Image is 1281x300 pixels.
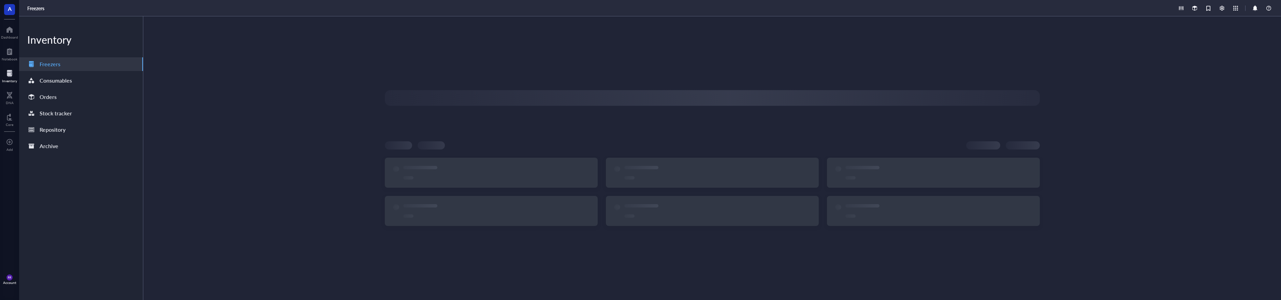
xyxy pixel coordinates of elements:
[6,147,13,152] div: Add
[6,123,13,127] div: Core
[19,57,143,71] a: Freezers
[1,35,18,39] div: Dashboard
[1,24,18,39] a: Dashboard
[40,92,57,102] div: Orders
[6,101,14,105] div: DNA
[40,109,72,118] div: Stock tracker
[6,112,13,127] a: Core
[40,141,58,151] div: Archive
[19,33,143,46] div: Inventory
[19,106,143,120] a: Stock tracker
[2,57,17,61] div: Notebook
[8,276,11,279] span: RR
[27,5,46,11] a: Freezers
[19,139,143,153] a: Archive
[2,46,17,61] a: Notebook
[8,4,12,13] span: A
[19,74,143,87] a: Consumables
[40,76,72,85] div: Consumables
[40,125,65,134] div: Repository
[2,68,17,83] a: Inventory
[19,123,143,137] a: Repository
[6,90,14,105] a: DNA
[2,79,17,83] div: Inventory
[19,90,143,104] a: Orders
[40,59,60,69] div: Freezers
[3,281,16,285] div: Account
